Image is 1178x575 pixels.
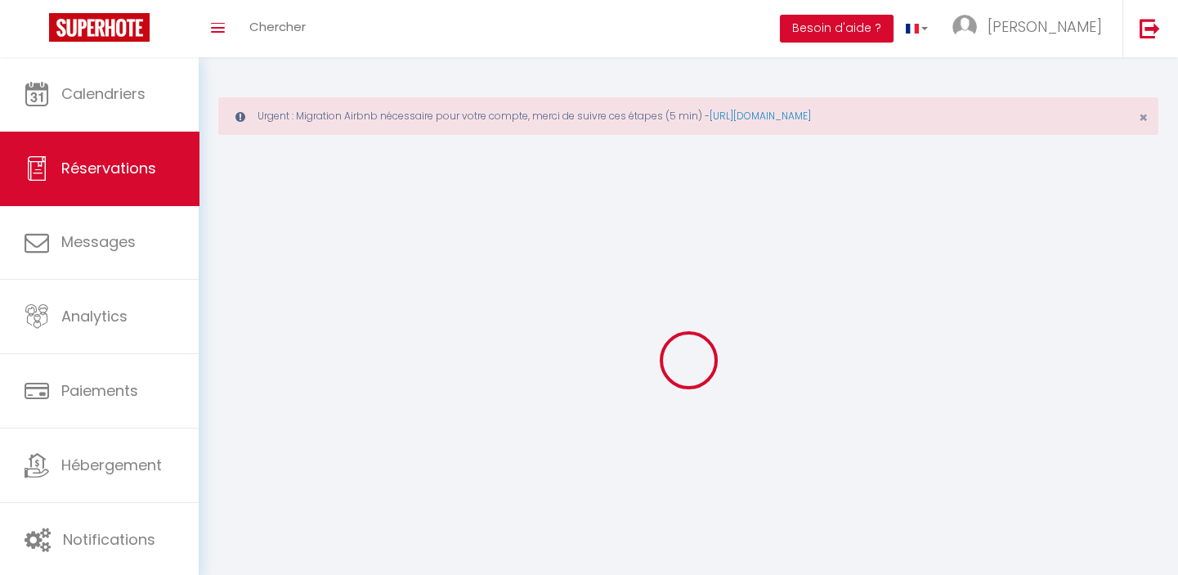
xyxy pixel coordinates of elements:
[61,455,162,475] span: Hébergement
[61,158,156,178] span: Réservations
[61,306,128,326] span: Analytics
[218,97,1158,135] div: Urgent : Migration Airbnb nécessaire pour votre compte, merci de suivre ces étapes (5 min) -
[63,529,155,550] span: Notifications
[61,231,136,252] span: Messages
[49,13,150,42] img: Super Booking
[1109,501,1166,563] iframe: Chat
[1139,107,1148,128] span: ×
[1140,18,1160,38] img: logout
[952,15,977,39] img: ...
[780,15,894,43] button: Besoin d'aide ?
[988,16,1102,37] span: [PERSON_NAME]
[249,18,306,35] span: Chercher
[1139,110,1148,125] button: Close
[61,83,146,104] span: Calendriers
[61,380,138,401] span: Paiements
[710,109,811,123] a: [URL][DOMAIN_NAME]
[13,7,62,56] button: Ouvrir le widget de chat LiveChat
